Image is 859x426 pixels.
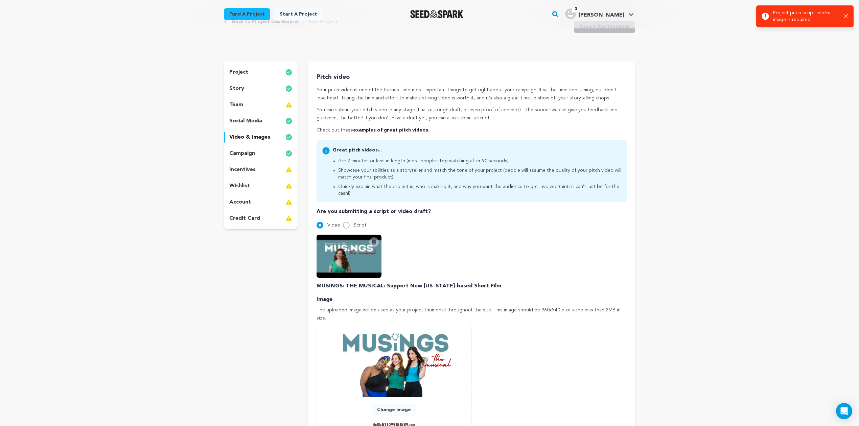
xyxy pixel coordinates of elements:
[773,9,838,23] p: Project pitch script and/or image is required
[317,86,627,102] p: Your pitch video is one of the trickiest and most important things to get right about your campai...
[338,167,622,181] li: Showcase your abilities as a storyteller and match the tone of your project (people will assume t...
[285,182,292,190] img: warning-full.svg
[354,223,367,228] span: Script
[317,306,627,323] p: The uploaded image will be used as your project thumbnail throughout the site. This image should ...
[317,126,627,135] p: Check out these .
[285,198,292,206] img: warning-full.svg
[285,85,292,93] img: check-circle-full.svg
[338,183,622,197] li: Quickly explain what the project is, who is making it, and why you want the audience to get invol...
[224,164,298,175] button: incentives
[333,147,622,153] p: Great pitch videos...
[285,149,292,158] img: check-circle-full.svg
[317,282,627,290] p: MUSINGS: THE MUSICAL: Support New [US_STATE]-based Short Film
[353,128,428,133] a: examples of great pitch videos
[285,214,292,222] img: warning-full.svg
[229,133,270,141] p: video & images
[285,166,292,174] img: warning-full.svg
[229,101,243,109] p: team
[229,85,244,93] p: story
[285,68,292,76] img: check-circle-full.svg
[285,133,292,141] img: check-circle-full.svg
[229,68,248,76] p: project
[317,295,627,304] p: Image
[410,10,463,18] img: Seed&Spark Logo Dark Mode
[317,106,627,122] p: You can submit your pitch video in any stage (finalize, rough draft, or even proof of concept) – ...
[229,198,251,206] p: account
[317,208,627,216] p: Are you submitting a script or video draft?
[224,132,298,143] button: video & images
[229,182,250,190] p: wishlist
[564,7,635,21] span: Kathryn P.'s Profile
[224,213,298,224] button: credit card
[224,83,298,94] button: story
[338,158,622,164] li: Are 2 minutes or less in length (most people stop watching after 90 seconds)
[224,197,298,208] button: account
[224,8,270,20] a: Fund a project
[410,10,463,18] a: Seed&Spark Homepage
[224,116,298,126] button: social media
[836,403,852,419] div: Open Intercom Messenger
[317,72,627,82] p: Pitch video
[579,13,624,18] span: [PERSON_NAME]
[229,214,260,222] p: credit card
[285,101,292,109] img: warning-full.svg
[224,181,298,191] button: wishlist
[274,8,322,20] a: Start a project
[564,7,635,19] a: Kathryn P.'s Profile
[224,99,298,110] button: team
[565,8,624,19] div: Kathryn P.'s Profile
[224,67,298,78] button: project
[229,117,262,125] p: social media
[285,117,292,125] img: check-circle-full.svg
[229,166,256,174] p: incentives
[224,148,298,159] button: campaign
[565,8,576,19] img: user.png
[229,149,255,158] p: campaign
[572,6,580,13] span: 3
[327,223,340,228] span: Video
[372,404,416,416] button: Change Image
